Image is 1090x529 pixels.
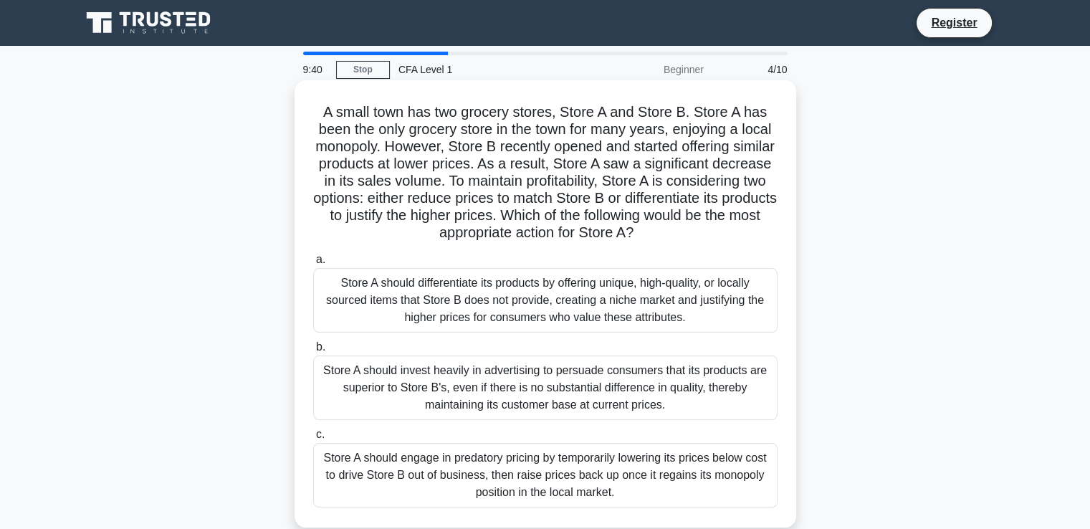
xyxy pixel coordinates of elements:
[336,61,390,79] a: Stop
[316,253,325,265] span: a.
[922,14,985,32] a: Register
[313,356,778,420] div: Store A should invest heavily in advertising to persuade consumers that its products are superior...
[312,103,779,242] h5: A small town has two grocery stores, Store A and Store B. Store A has been the only grocery store...
[313,443,778,507] div: Store A should engage in predatory pricing by temporarily lowering its prices below cost to drive...
[712,55,796,84] div: 4/10
[295,55,336,84] div: 9:40
[316,340,325,353] span: b.
[390,55,587,84] div: CFA Level 1
[316,428,325,440] span: c.
[587,55,712,84] div: Beginner
[313,268,778,333] div: Store A should differentiate its products by offering unique, high-quality, or locally sourced it...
